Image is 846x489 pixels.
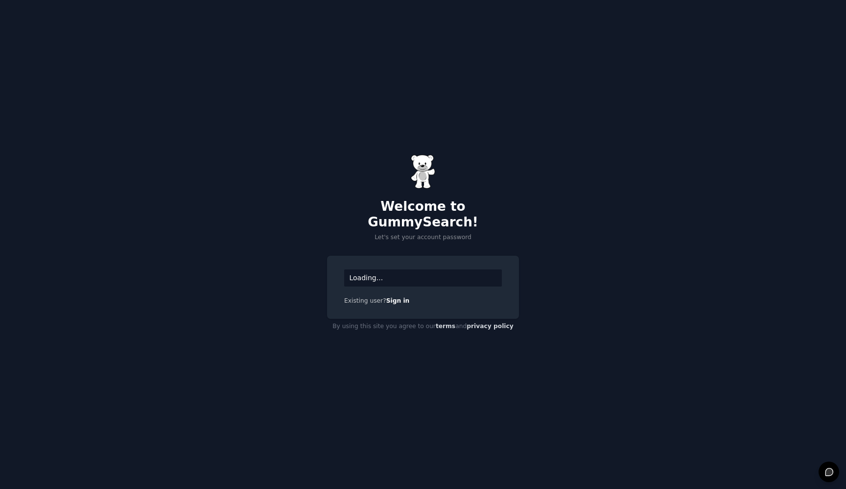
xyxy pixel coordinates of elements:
[344,269,502,287] div: Loading...
[467,323,514,330] a: privacy policy
[327,319,519,334] div: By using this site you agree to our and
[436,323,455,330] a: terms
[344,297,386,304] span: Existing user?
[411,155,435,189] img: Gummy Bear
[327,199,519,230] h2: Welcome to GummySearch!
[386,297,410,304] a: Sign in
[327,233,519,242] p: Let's set your account password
